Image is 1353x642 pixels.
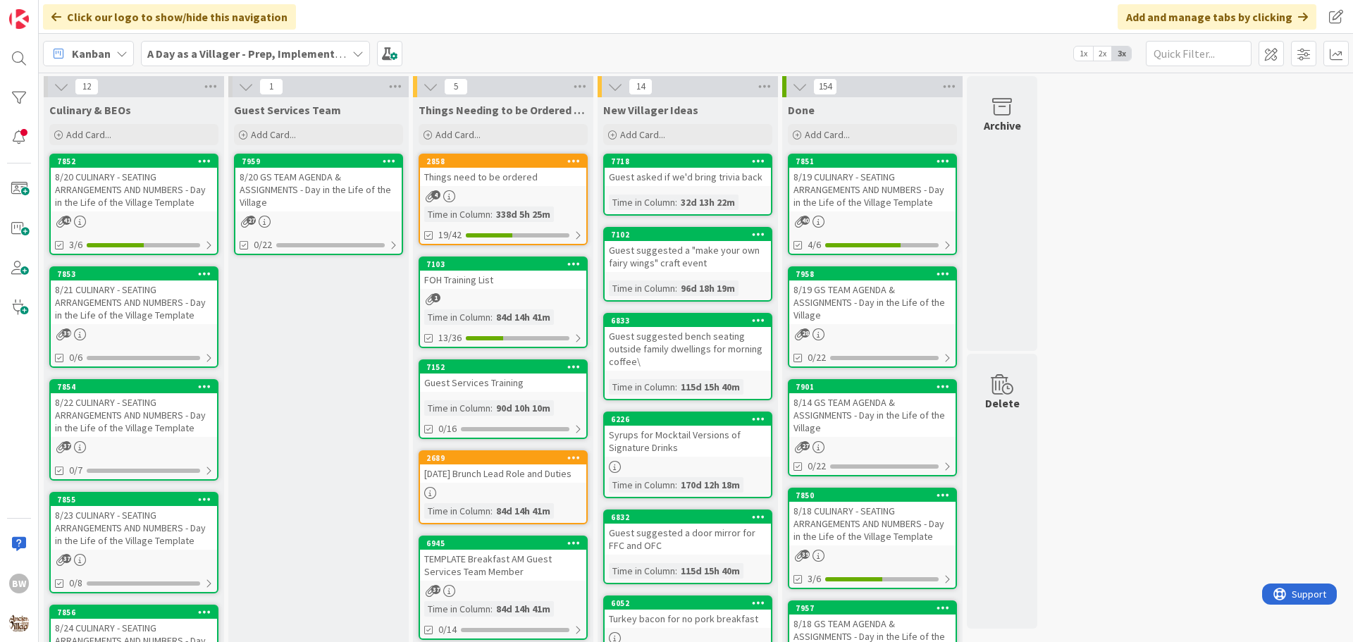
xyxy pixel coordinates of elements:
[603,313,772,400] a: 6833Guest suggested bench seating outside family dwellings for morning coffee\Time in Column:115d...
[431,585,440,594] span: 37
[57,607,217,617] div: 7856
[789,155,956,168] div: 7851
[603,510,772,584] a: 6832Guest suggested a door mirror for FFC and OFCTime in Column:115d 15h 40m
[49,492,218,593] a: 78558/23 CULINARY - SEATING ARRANGEMENTS AND NUMBERS - Day in the Life of the Village Template0/8
[605,511,771,555] div: 6832Guest suggested a door mirror for FFC and OFC
[69,576,82,591] span: 0/8
[424,309,490,325] div: Time in Column
[611,512,771,522] div: 6832
[66,128,111,141] span: Add Card...
[788,154,957,255] a: 78518/19 CULINARY - SEATING ARRANGEMENTS AND NUMBERS - Day in the Life of the Village Template4/6
[789,489,956,502] div: 7850
[605,228,771,272] div: 7102Guest suggested a "make your own fairy wings" craft event
[51,493,217,506] div: 7855
[51,268,217,280] div: 7853
[788,266,957,368] a: 79588/19 GS TEAM AGENDA & ASSIGNMENTS - Day in the Life of the Village0/22
[677,195,739,210] div: 32d 13h 22m
[605,413,771,457] div: 6226Syrups for Mocktail Versions of Signature Drinks
[677,563,743,579] div: 115d 15h 40m
[609,195,675,210] div: Time in Column
[438,228,462,242] span: 19/42
[801,216,810,225] span: 40
[796,382,956,392] div: 7901
[805,128,850,141] span: Add Card...
[69,463,82,478] span: 0/7
[57,382,217,392] div: 7854
[675,195,677,210] span: :
[605,314,771,371] div: 6833Guest suggested bench seating outside family dwellings for morning coffee\
[62,441,71,450] span: 37
[603,227,772,302] a: 7102Guest suggested a "make your own fairy wings" craft eventTime in Column:96d 18h 19m
[426,362,586,372] div: 7152
[813,78,837,95] span: 154
[424,601,490,617] div: Time in Column
[420,537,586,581] div: 6945TEMPLATE Breakfast AM Guest Services Team Member
[611,230,771,240] div: 7102
[789,268,956,280] div: 7958
[69,237,82,252] span: 3/6
[789,602,956,615] div: 7957
[57,269,217,279] div: 7853
[493,309,554,325] div: 84d 14h 41m
[788,488,957,589] a: 78508/18 CULINARY - SEATING ARRANGEMENTS AND NUMBERS - Day in the Life of the Village Template3/6
[677,477,743,493] div: 170d 12h 18m
[62,554,71,563] span: 37
[1093,47,1112,61] span: 2x
[420,271,586,289] div: FOH Training List
[426,453,586,463] div: 2689
[419,103,588,117] span: Things Needing to be Ordered - PUT IN CARD, Don't make new card
[801,328,810,338] span: 28
[43,4,296,30] div: Click our logo to show/hide this navigation
[789,381,956,393] div: 7901
[675,477,677,493] span: :
[57,495,217,505] div: 7855
[605,524,771,555] div: Guest suggested a door mirror for FFC and OFC
[1146,41,1252,66] input: Quick Filter...
[605,155,771,186] div: 7718Guest asked if we'd bring trivia back
[605,168,771,186] div: Guest asked if we'd bring trivia back
[254,237,272,252] span: 0/22
[605,511,771,524] div: 6832
[808,572,821,586] span: 3/6
[426,259,586,269] div: 7103
[9,574,29,593] div: BW
[51,381,217,393] div: 7854
[1074,47,1093,61] span: 1x
[796,269,956,279] div: 7958
[75,78,99,95] span: 12
[424,400,490,416] div: Time in Column
[62,216,71,225] span: 41
[493,206,554,222] div: 338d 5h 25m
[605,597,771,610] div: 6052
[789,489,956,545] div: 78508/18 CULINARY - SEATING ARRANGEMENTS AND NUMBERS - Day in the Life of the Village Template
[605,327,771,371] div: Guest suggested bench seating outside family dwellings for morning coffee\
[69,350,82,365] span: 0/6
[49,103,131,117] span: Culinary & BEOs
[611,598,771,608] div: 6052
[420,168,586,186] div: Things need to be ordered
[419,154,588,245] a: 2858Things need to be orderedTime in Column:338d 5h 25m19/42
[789,393,956,437] div: 8/14 GS TEAM AGENDA & ASSIGNMENTS - Day in the Life of the Village
[51,168,217,211] div: 8/20 CULINARY - SEATING ARRANGEMENTS AND NUMBERS - Day in the Life of the Village Template
[51,381,217,437] div: 78548/22 CULINARY - SEATING ARRANGEMENTS AND NUMBERS - Day in the Life of the Village Template
[605,413,771,426] div: 6226
[259,78,283,95] span: 1
[609,379,675,395] div: Time in Column
[438,421,457,436] span: 0/16
[603,154,772,216] a: 7718Guest asked if we'd bring trivia backTime in Column:32d 13h 22m
[235,155,402,211] div: 79598/20 GS TEAM AGENDA & ASSIGNMENTS - Day in the Life of the Village
[796,603,956,613] div: 7957
[490,309,493,325] span: :
[62,328,71,338] span: 39
[677,280,739,296] div: 96d 18h 19m
[490,400,493,416] span: :
[490,503,493,519] span: :
[424,503,490,519] div: Time in Column
[620,128,665,141] span: Add Card...
[609,477,675,493] div: Time in Column
[603,103,698,117] span: New Villager Ideas
[420,374,586,392] div: Guest Services Training
[420,537,586,550] div: 6945
[605,228,771,241] div: 7102
[49,379,218,481] a: 78548/22 CULINARY - SEATING ARRANGEMENTS AND NUMBERS - Day in the Life of the Village Template0/7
